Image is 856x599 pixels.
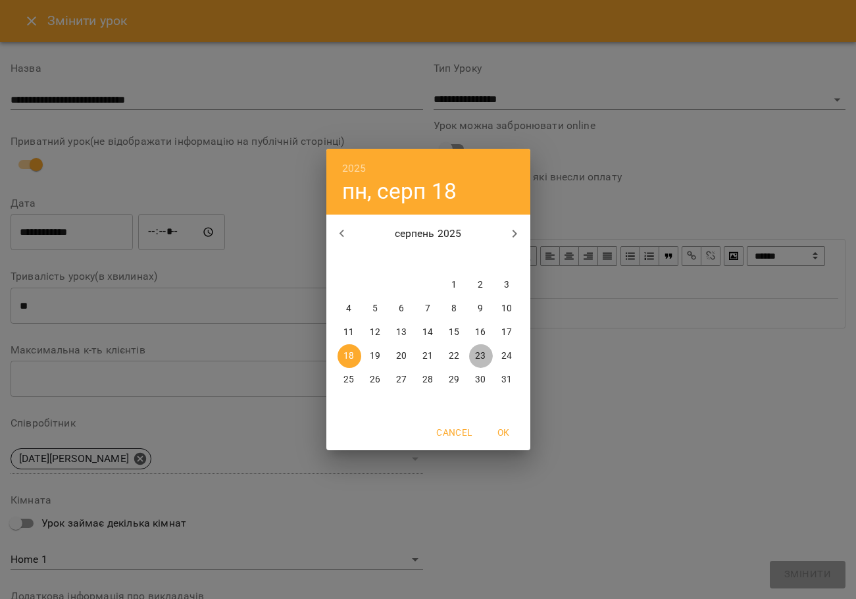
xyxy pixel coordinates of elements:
button: 18 [338,344,361,368]
button: 25 [338,368,361,392]
button: 2025 [342,159,366,178]
button: 14 [416,321,440,344]
p: 17 [501,326,512,339]
span: ср [390,253,414,267]
span: Cancel [436,425,472,440]
p: 22 [449,350,459,363]
p: 26 [370,373,380,386]
button: 16 [469,321,493,344]
button: 12 [364,321,388,344]
button: OK [483,421,525,444]
button: 9 [469,297,493,321]
span: пт [443,253,466,267]
button: пн, серп 18 [342,178,457,205]
p: 9 [478,302,483,315]
button: 30 [469,368,493,392]
p: 14 [422,326,433,339]
button: 26 [364,368,388,392]
p: 5 [372,302,378,315]
button: 17 [495,321,519,344]
p: 13 [396,326,407,339]
p: серпень 2025 [357,226,499,242]
button: 31 [495,368,519,392]
p: 23 [475,350,486,363]
p: 1 [451,278,457,292]
button: 11 [338,321,361,344]
p: 3 [504,278,509,292]
p: 30 [475,373,486,386]
p: 28 [422,373,433,386]
button: 5 [364,297,388,321]
button: 3 [495,273,519,297]
p: 24 [501,350,512,363]
button: 21 [416,344,440,368]
span: чт [416,253,440,267]
p: 10 [501,302,512,315]
p: 27 [396,373,407,386]
button: 4 [338,297,361,321]
p: 31 [501,373,512,386]
p: 6 [399,302,404,315]
button: 23 [469,344,493,368]
button: 7 [416,297,440,321]
span: вт [364,253,388,267]
button: 2 [469,273,493,297]
p: 4 [346,302,351,315]
p: 8 [451,302,457,315]
p: 29 [449,373,459,386]
button: 1 [443,273,466,297]
button: 27 [390,368,414,392]
button: 28 [416,368,440,392]
p: 2 [478,278,483,292]
span: OK [488,425,520,440]
button: Cancel [431,421,477,444]
span: сб [469,253,493,267]
button: 6 [390,297,414,321]
button: 8 [443,297,466,321]
p: 12 [370,326,380,339]
button: 22 [443,344,466,368]
p: 18 [343,350,354,363]
button: 19 [364,344,388,368]
p: 21 [422,350,433,363]
button: 29 [443,368,466,392]
p: 11 [343,326,354,339]
p: 25 [343,373,354,386]
p: 20 [396,350,407,363]
p: 19 [370,350,380,363]
button: 15 [443,321,466,344]
button: 24 [495,344,519,368]
span: нд [495,253,519,267]
span: пн [338,253,361,267]
p: 7 [425,302,430,315]
button: 13 [390,321,414,344]
button: 10 [495,297,519,321]
p: 16 [475,326,486,339]
button: 20 [390,344,414,368]
p: 15 [449,326,459,339]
